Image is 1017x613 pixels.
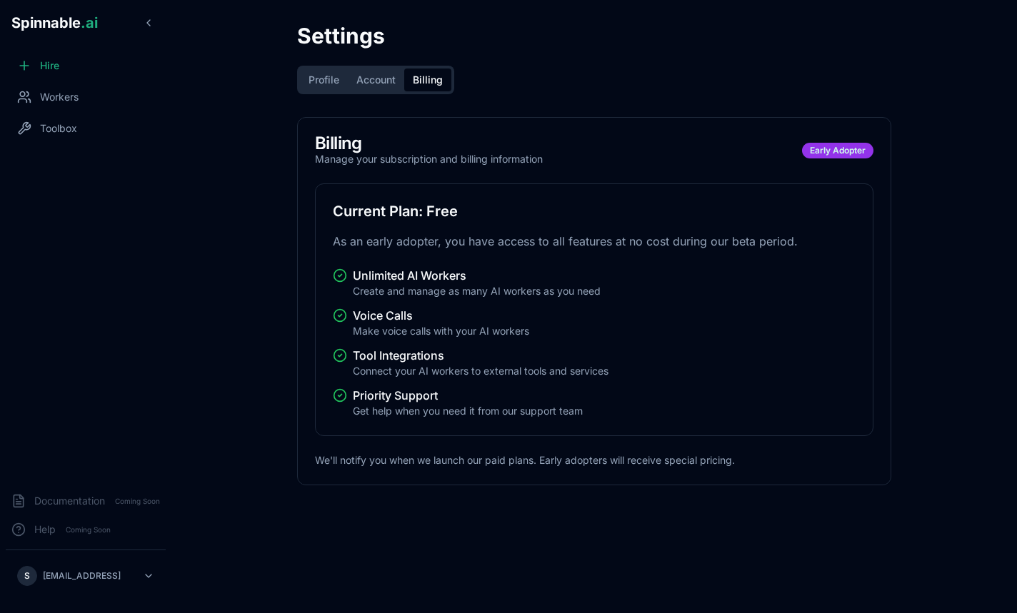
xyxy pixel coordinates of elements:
span: S [24,570,30,582]
span: Documentation [34,494,105,508]
p: Voice Calls [353,307,529,324]
p: We'll notify you when we launch our paid plans. Early adopters will receive special pricing. [315,453,873,467]
p: Priority Support [353,387,583,404]
p: Make voice calls with your AI workers [353,324,529,338]
span: Toolbox [40,121,77,136]
button: Profile [300,69,348,91]
div: Early Adopter [802,143,873,158]
span: .ai [81,14,98,31]
span: Coming Soon [111,495,164,508]
p: Manage your subscription and billing information [315,152,543,166]
h3: Billing [315,135,543,152]
p: [EMAIL_ADDRESS] [43,570,121,582]
span: Workers [40,90,79,104]
button: Billing [404,69,451,91]
h1: Settings [297,23,891,49]
p: As an early adopter, you have access to all features at no cost during our beta period. [333,233,856,250]
p: Tool Integrations [353,347,608,364]
p: Get help when you need it from our support team [353,404,583,418]
p: Connect your AI workers to external tools and services [353,364,608,378]
span: Spinnable [11,14,98,31]
button: Account [348,69,404,91]
p: Unlimited AI Workers [353,267,601,284]
span: Coming Soon [61,523,115,537]
h3: Current Plan: Free [333,201,856,221]
span: Help [34,522,56,537]
span: Hire [40,59,59,73]
button: S[EMAIL_ADDRESS] [11,562,160,590]
p: Create and manage as many AI workers as you need [353,284,601,298]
